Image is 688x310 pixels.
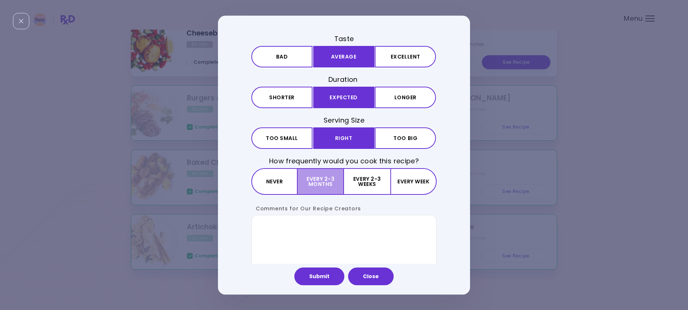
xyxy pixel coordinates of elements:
[375,87,436,108] button: Longer
[13,13,29,29] div: Close
[313,87,374,108] button: Expected
[251,116,437,125] h3: Serving Size
[313,127,374,149] button: Right
[390,169,437,195] button: Every week
[298,169,344,195] button: Every 2-3 months
[251,46,312,67] button: Bad
[375,46,436,67] button: Excellent
[251,34,437,43] h3: Taste
[251,87,312,108] button: Shorter
[266,136,298,141] span: Too small
[251,127,312,149] button: Too small
[251,156,437,166] h3: How frequently would you cook this recipe?
[393,136,417,141] span: Too big
[251,169,298,195] button: Never
[375,127,436,149] button: Too big
[251,205,361,213] label: Comments for Our Recipe Creators
[348,267,394,285] button: Close
[251,75,437,84] h3: Duration
[294,267,344,285] button: Submit
[344,169,390,195] button: Every 2-3 weeks
[313,46,374,67] button: Average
